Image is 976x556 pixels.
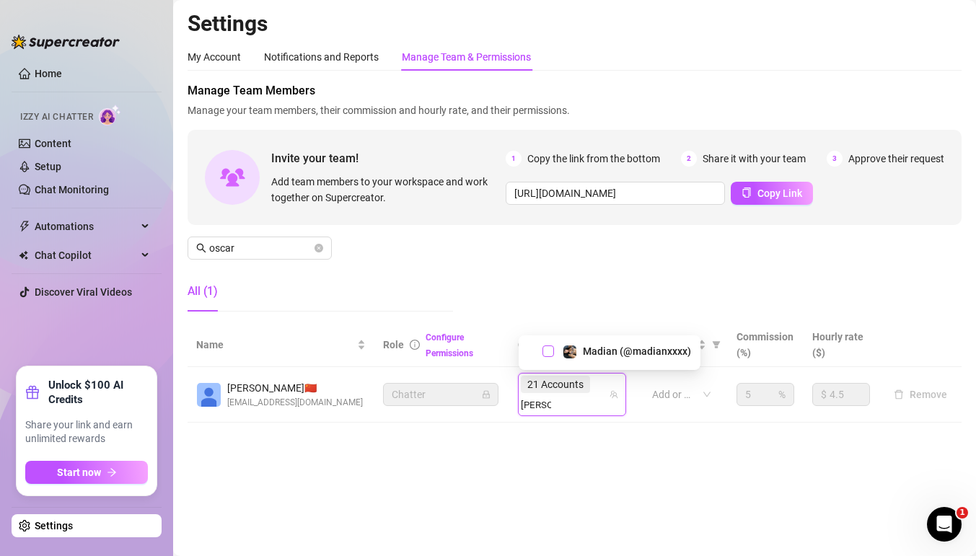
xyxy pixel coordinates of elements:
a: Content [35,138,71,149]
img: Oscar Castillo [197,383,221,407]
span: 1 [957,507,968,519]
span: Select tree node [542,345,554,357]
th: Name [188,323,374,367]
div: My Account [188,49,241,65]
img: Madian (@madianxxxx) [563,345,576,358]
span: Share it with your team [703,151,806,167]
strong: Unlock $100 AI Credits [48,378,148,407]
span: Automations [35,215,137,238]
button: Remove [888,386,953,403]
input: Search members [209,240,312,256]
button: Start nowarrow-right [25,461,148,484]
button: Copy Link [731,182,813,205]
iframe: Intercom live chat [927,507,962,542]
a: Setup [35,161,61,172]
span: Manage Team Members [188,82,962,100]
div: Manage Team & Permissions [402,49,531,65]
span: Add team members to your workspace and work together on Supercreator. [271,174,500,206]
span: filter [616,334,630,356]
span: search [196,243,206,253]
span: Role [383,339,404,350]
span: lock [482,390,491,399]
span: 21 Accounts [527,376,584,392]
span: 2 [681,151,697,167]
span: copy [742,187,752,198]
span: Chatter [392,384,490,405]
span: Madian (@madianxxxx) [583,345,691,357]
span: Share your link and earn unlimited rewards [25,418,148,446]
span: 21 Accounts [521,376,590,393]
span: Manage your team members, their commission and hourly rate, and their permissions. [188,102,962,118]
span: Approve their request [848,151,944,167]
span: Creator accounts [518,337,613,353]
span: thunderbolt [19,221,30,232]
span: Start now [57,467,101,478]
a: Chat Monitoring [35,184,109,195]
a: Configure Permissions [426,332,473,358]
span: [PERSON_NAME] 🇨🇳 [227,380,363,396]
span: arrow-right [107,467,117,477]
button: close-circle [315,244,323,252]
th: Hourly rate ($) [804,323,879,367]
span: Name [196,337,354,353]
span: filter [712,340,721,349]
th: Commission (%) [728,323,804,367]
a: Settings [35,520,73,531]
span: [EMAIL_ADDRESS][DOMAIN_NAME] [227,396,363,410]
span: gift [25,385,40,400]
span: 3 [827,151,843,167]
div: All (1) [188,283,218,300]
img: AI Chatter [99,105,121,125]
span: Chat Copilot [35,244,137,267]
span: Copy Link [757,187,802,199]
span: info-circle [410,340,420,350]
span: Invite your team! [271,149,506,167]
a: Discover Viral Videos [35,286,132,298]
span: team [610,390,618,399]
img: logo-BBDzfeDw.svg [12,35,120,49]
span: filter [709,334,724,356]
img: Chat Copilot [19,250,28,260]
span: Copy the link from the bottom [527,151,660,167]
div: Notifications and Reports [264,49,379,65]
h2: Settings [188,10,962,37]
span: Izzy AI Chatter [20,110,93,124]
span: 1 [506,151,522,167]
a: Home [35,68,62,79]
